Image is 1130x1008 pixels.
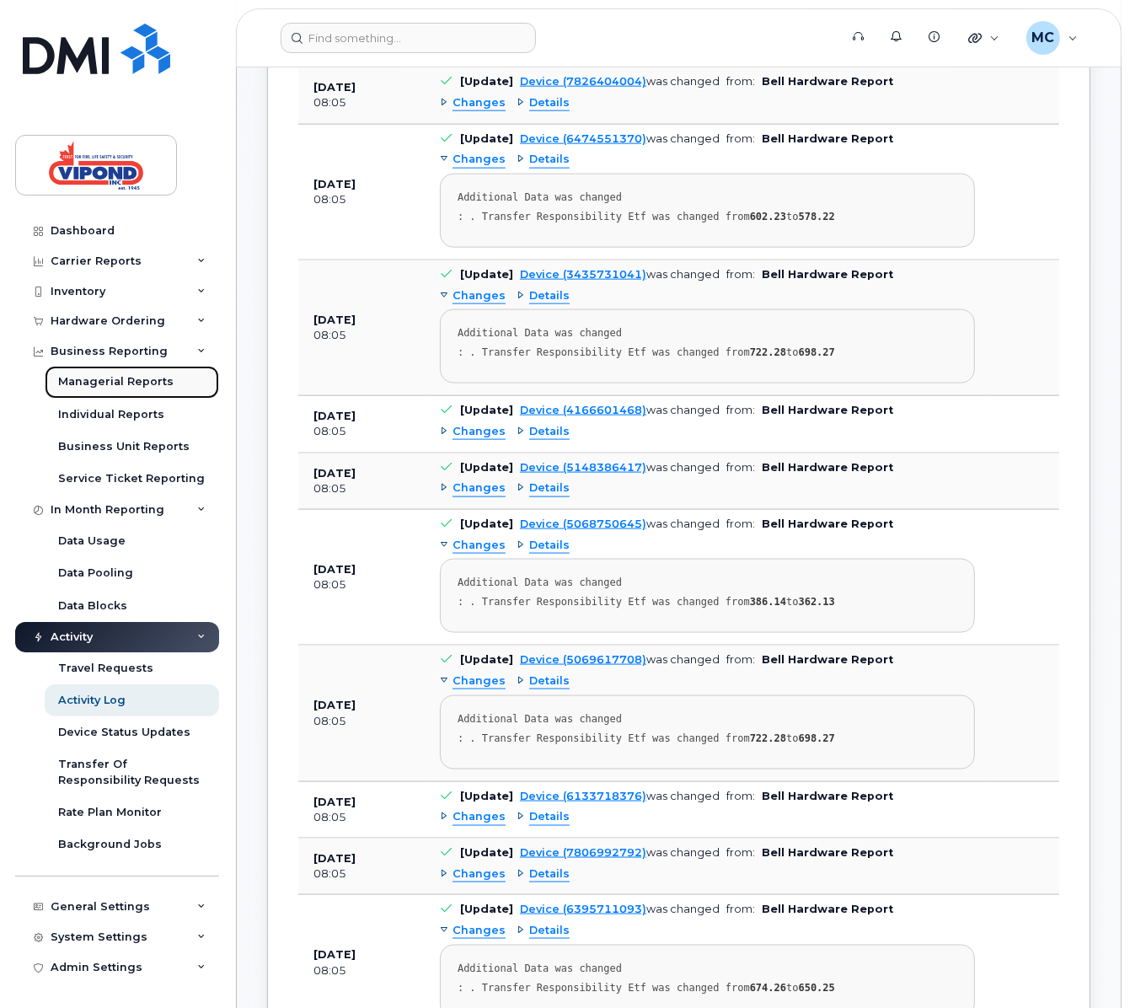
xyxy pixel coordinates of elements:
[313,95,410,110] div: 08:05
[460,653,513,666] b: [Update]
[520,790,646,802] a: Device (6133718376)
[762,461,893,474] b: Bell Hardware Report
[750,982,786,994] strong: 674.26
[520,404,720,416] div: was changed
[726,132,755,145] span: from:
[313,577,410,592] div: 08:05
[453,95,506,111] span: Changes
[520,517,720,530] div: was changed
[750,596,786,608] strong: 386.14
[313,81,356,94] b: [DATE]
[799,596,835,608] strong: 362.13
[520,846,720,859] div: was changed
[313,410,356,422] b: [DATE]
[313,328,410,343] div: 08:05
[458,713,957,726] div: Additional Data was changed
[453,424,506,440] span: Changes
[458,211,957,223] div: : . Transfer Responsibility Etf was changed from to
[313,424,410,439] div: 08:05
[726,404,755,416] span: from:
[520,75,720,88] div: was changed
[313,796,356,808] b: [DATE]
[453,809,506,825] span: Changes
[799,211,835,223] strong: 578.22
[799,732,835,744] strong: 698.27
[313,467,356,480] b: [DATE]
[750,732,786,744] strong: 722.28
[458,962,957,975] div: Additional Data was changed
[529,288,570,304] span: Details
[520,903,646,915] a: Device (6395711093)
[453,673,506,689] span: Changes
[460,846,513,859] b: [Update]
[460,790,513,802] b: [Update]
[726,790,755,802] span: from:
[799,982,835,994] strong: 650.25
[460,903,513,915] b: [Update]
[520,461,646,474] a: Device (5148386417)
[458,982,957,995] div: : . Transfer Responsibility Etf was changed from to
[529,480,570,496] span: Details
[458,596,957,609] div: : . Transfer Responsibility Etf was changed from to
[762,268,893,281] b: Bell Hardware Report
[520,132,720,145] div: was changed
[529,424,570,440] span: Details
[529,809,570,825] span: Details
[726,903,755,915] span: from:
[313,866,410,882] div: 08:05
[750,346,786,358] strong: 722.28
[520,790,720,802] div: was changed
[520,903,720,915] div: was changed
[529,923,570,939] span: Details
[520,75,646,88] a: Device (7826404004)
[762,132,893,145] b: Bell Hardware Report
[520,268,646,281] a: Device (3435731041)
[453,288,506,304] span: Changes
[313,563,356,576] b: [DATE]
[1031,28,1054,48] span: MC
[460,75,513,88] b: [Update]
[762,790,893,802] b: Bell Hardware Report
[313,178,356,190] b: [DATE]
[313,714,410,729] div: 08:05
[453,866,506,882] span: Changes
[458,327,957,340] div: Additional Data was changed
[313,314,356,326] b: [DATE]
[313,852,356,865] b: [DATE]
[460,461,513,474] b: [Update]
[762,517,893,530] b: Bell Hardware Report
[726,517,755,530] span: from:
[458,191,957,204] div: Additional Data was changed
[529,95,570,111] span: Details
[726,461,755,474] span: from:
[458,346,957,359] div: : . Transfer Responsibility Etf was changed from to
[313,948,356,961] b: [DATE]
[313,699,356,711] b: [DATE]
[529,538,570,554] span: Details
[520,517,646,530] a: Device (5068750645)
[313,481,410,496] div: 08:05
[726,846,755,859] span: from:
[726,75,755,88] span: from:
[762,846,893,859] b: Bell Hardware Report
[460,404,513,416] b: [Update]
[313,963,410,979] div: 08:05
[520,653,720,666] div: was changed
[529,673,570,689] span: Details
[520,461,720,474] div: was changed
[453,923,506,939] span: Changes
[520,404,646,416] a: Device (4166601468)
[453,152,506,168] span: Changes
[956,21,1011,55] div: Quicklinks
[1015,21,1090,55] div: Mark Chapeskie
[460,132,513,145] b: [Update]
[750,211,786,223] strong: 602.23
[529,866,570,882] span: Details
[726,268,755,281] span: from:
[460,268,513,281] b: [Update]
[458,576,957,589] div: Additional Data was changed
[313,192,410,207] div: 08:05
[726,653,755,666] span: from:
[520,653,646,666] a: Device (5069617708)
[762,903,893,915] b: Bell Hardware Report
